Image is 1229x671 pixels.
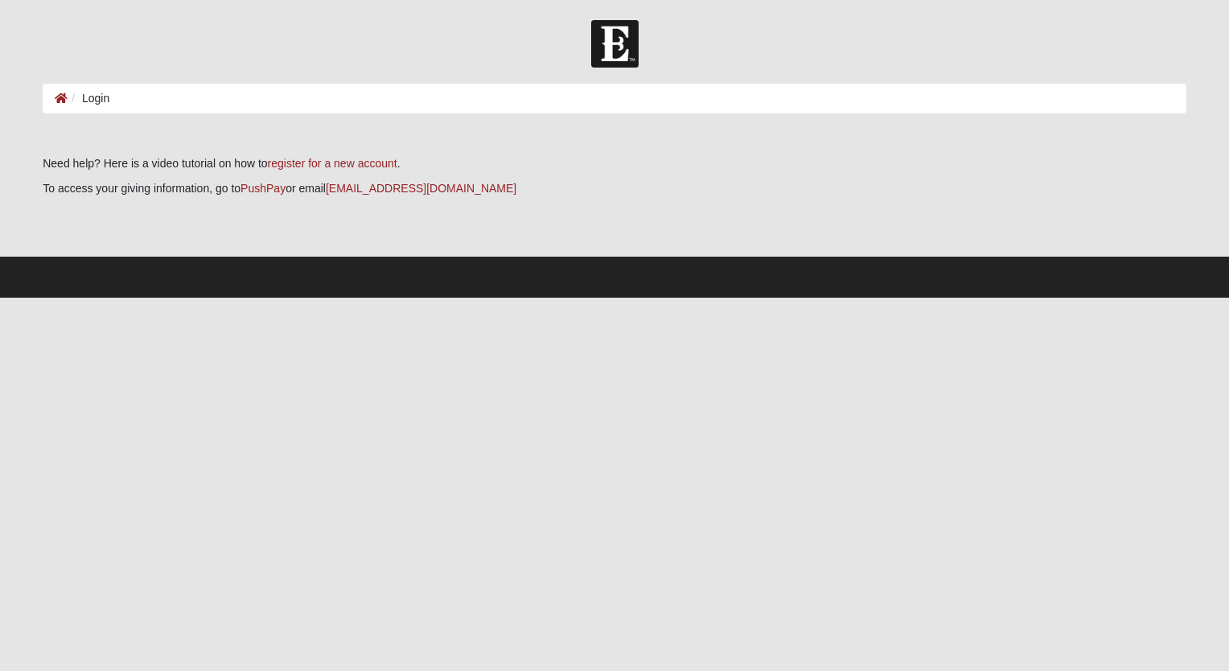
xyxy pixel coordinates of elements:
a: [EMAIL_ADDRESS][DOMAIN_NAME] [326,182,516,195]
p: To access your giving information, go to or email [43,180,1186,197]
img: Church of Eleven22 Logo [591,20,639,68]
p: Need help? Here is a video tutorial on how to . [43,155,1186,172]
a: register for a new account [268,157,397,170]
a: PushPay [240,182,286,195]
li: Login [68,90,109,107]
